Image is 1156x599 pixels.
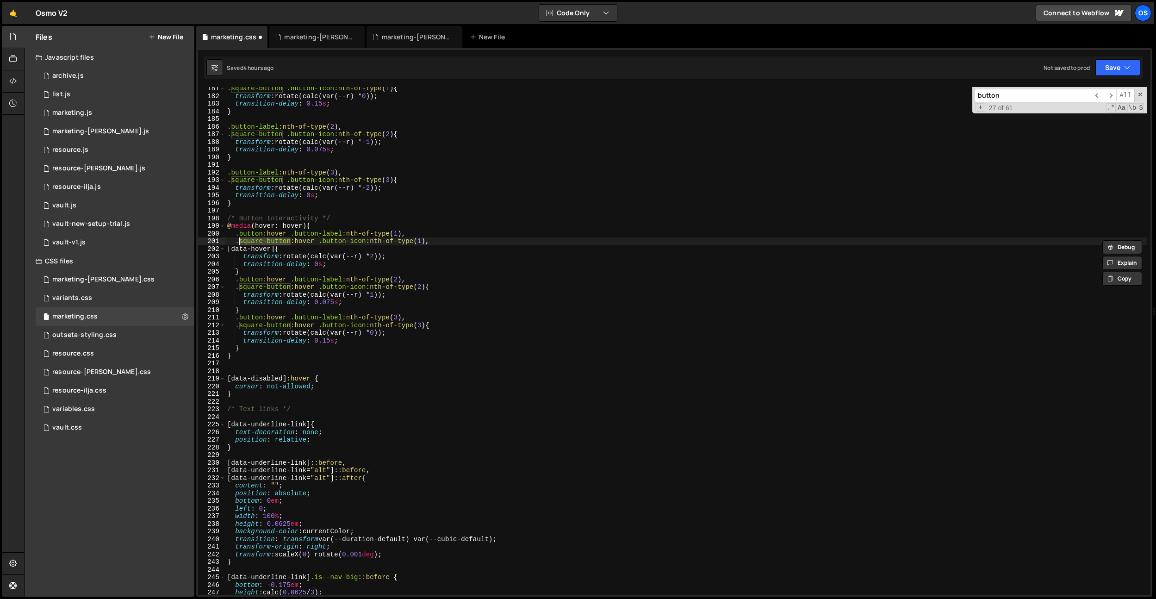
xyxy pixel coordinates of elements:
[36,159,194,178] div: 16596/46194.js
[36,289,194,307] div: 16596/45511.css
[52,109,92,117] div: marketing.js
[198,413,225,421] div: 224
[1117,103,1126,112] span: CaseSensitive Search
[198,551,225,559] div: 242
[198,574,225,581] div: 245
[52,275,155,284] div: marketing-[PERSON_NAME].css
[198,276,225,284] div: 206
[198,474,225,482] div: 232
[198,245,225,253] div: 202
[198,131,225,138] div: 187
[52,183,101,191] div: resource-ilja.js
[1102,240,1142,254] button: Debug
[284,32,354,42] div: marketing-[PERSON_NAME].css
[198,146,225,154] div: 189
[198,115,225,123] div: 185
[36,344,194,363] div: 16596/46199.css
[52,294,92,302] div: variants.css
[36,418,194,437] div: 16596/45153.css
[52,72,84,80] div: archive.js
[198,543,225,551] div: 241
[198,490,225,498] div: 234
[198,192,225,200] div: 195
[1106,103,1116,112] span: RegExp Search
[52,90,70,99] div: list.js
[1135,5,1151,21] div: Os
[198,322,225,330] div: 212
[2,2,25,24] a: 🤙
[227,64,274,72] div: Saved
[52,127,149,136] div: marketing-[PERSON_NAME].js
[198,169,225,177] div: 192
[52,146,88,154] div: resource.js
[198,237,225,245] div: 201
[36,178,194,196] div: 16596/46195.js
[1102,272,1142,286] button: Copy
[198,558,225,566] div: 243
[1102,256,1142,270] button: Explain
[198,482,225,490] div: 233
[1116,89,1135,102] span: Alt-Enter
[198,390,225,398] div: 221
[36,85,194,104] div: 16596/45151.js
[198,123,225,131] div: 186
[470,32,509,42] div: New File
[198,176,225,184] div: 193
[52,164,145,173] div: resource-[PERSON_NAME].js
[198,406,225,413] div: 223
[36,32,52,42] h2: Files
[198,230,225,238] div: 200
[198,207,225,215] div: 197
[198,375,225,383] div: 219
[198,467,225,474] div: 231
[198,589,225,597] div: 247
[1127,103,1137,112] span: Whole Word Search
[36,141,194,159] div: 16596/46183.js
[198,581,225,589] div: 246
[976,103,985,112] span: Toggle Replace mode
[149,33,183,41] button: New File
[198,421,225,429] div: 225
[198,283,225,291] div: 207
[198,512,225,520] div: 237
[198,268,225,276] div: 205
[1091,89,1104,102] span: ​
[52,405,95,413] div: variables.css
[198,253,225,261] div: 203
[198,444,225,452] div: 228
[36,270,194,289] div: 16596/46284.css
[198,337,225,345] div: 214
[198,93,225,100] div: 182
[52,312,98,321] div: marketing.css
[382,32,451,42] div: marketing-[PERSON_NAME].js
[198,100,225,108] div: 183
[198,184,225,192] div: 194
[52,201,76,210] div: vault.js
[198,299,225,306] div: 209
[1036,5,1132,21] a: Connect to Webflow
[198,436,225,444] div: 227
[198,360,225,368] div: 217
[1104,89,1117,102] span: ​
[975,89,1091,102] input: Search for
[36,7,68,19] div: Osmo V2
[198,505,225,513] div: 236
[198,566,225,574] div: 244
[211,32,256,42] div: marketing.css
[198,85,225,93] div: 181
[36,400,194,418] div: 16596/45154.css
[198,306,225,314] div: 210
[539,5,617,21] button: Code Only
[36,326,194,344] div: 16596/45156.css
[25,252,194,270] div: CSS files
[52,331,117,339] div: outseta-styling.css
[198,352,225,360] div: 216
[198,451,225,459] div: 229
[25,48,194,67] div: Javascript files
[198,497,225,505] div: 235
[198,344,225,352] div: 215
[198,161,225,169] div: 191
[198,314,225,322] div: 211
[52,368,151,376] div: resource-[PERSON_NAME].css
[52,349,94,358] div: resource.css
